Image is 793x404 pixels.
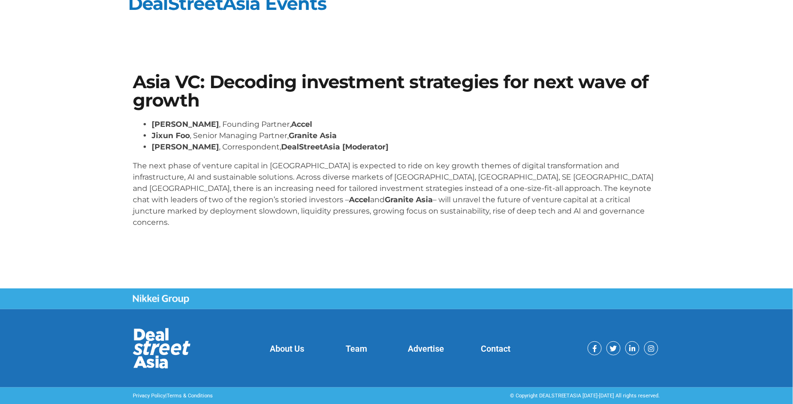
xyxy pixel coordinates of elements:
strong: Jixun Foo [152,131,190,140]
a: About Us [270,344,304,354]
a: Terms & Conditions [167,393,213,399]
a: Team [346,344,368,354]
strong: Accel [291,120,312,129]
strong: Granite Asia [289,131,337,140]
img: Nikkei Group [133,295,189,304]
strong: Accel [349,195,370,204]
a: Privacy Policy [133,393,165,399]
li: , Founding Partner, [152,119,660,130]
p: The next phase of venture capital in [GEOGRAPHIC_DATA] is expected to ride on key growth themes o... [133,160,660,228]
h1: Asia VC: Decoding investment strategies for next wave of growth [133,73,660,109]
a: Contact [481,344,511,354]
strong: Granite Asia [385,195,433,204]
div: © Copyright DEALSTREETASIA [DATE]-[DATE] All rights reserved. [401,392,660,400]
p: | [133,392,392,400]
li: , Correspondent, [152,141,660,153]
strong: DealStreetAsia [Moderator] [281,142,388,151]
strong: [PERSON_NAME] [152,120,219,129]
li: , Senior Managing Partner, [152,130,660,141]
a: Advertise [408,344,445,354]
strong: [PERSON_NAME] [152,142,219,151]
